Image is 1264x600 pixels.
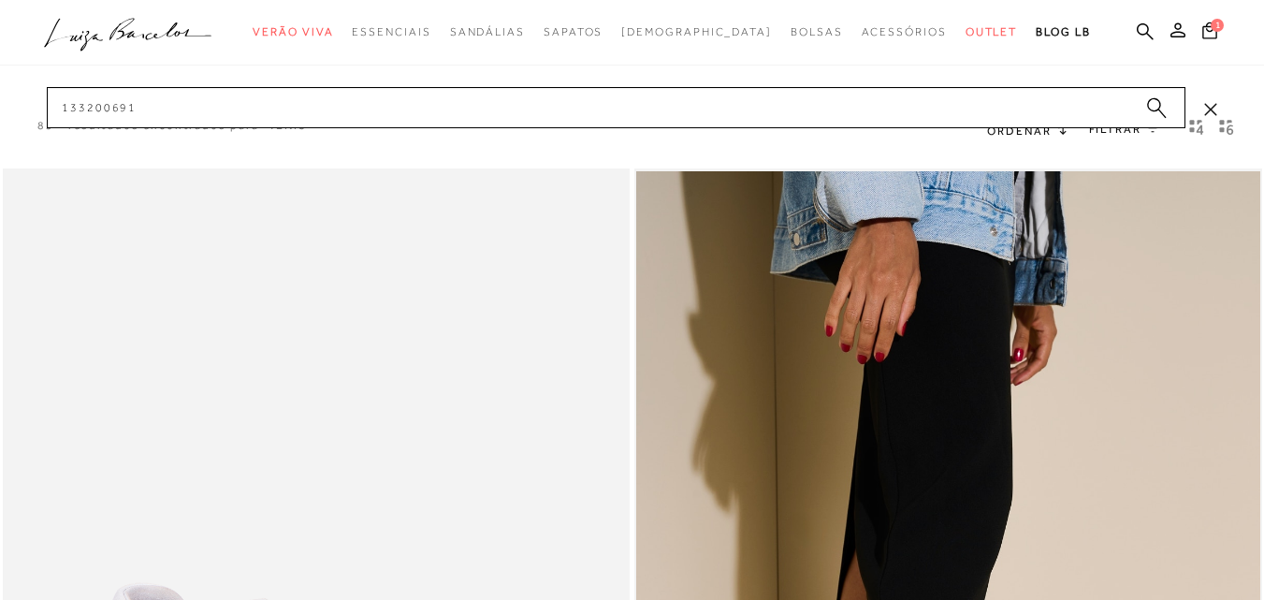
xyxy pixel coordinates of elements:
[1036,15,1090,50] a: BLOG LB
[1184,118,1210,142] button: Mostrar 4 produtos por linha
[37,118,54,134] p: 85
[621,15,772,50] a: noSubCategoriesText
[1197,21,1223,46] button: 1
[987,124,1051,138] span: Ordenar
[450,25,525,38] span: Sandálias
[1089,122,1141,138] span: FILTRAR
[791,15,843,50] a: categoryNavScreenReaderText
[862,15,947,50] a: categoryNavScreenReaderText
[862,25,947,38] span: Acessórios
[253,15,333,50] a: categoryNavScreenReaderText
[352,15,430,50] a: categoryNavScreenReaderText
[1036,25,1090,38] span: BLOG LB
[1211,19,1224,32] span: 1
[253,25,333,38] span: Verão Viva
[47,87,1185,128] input: Buscar.
[544,15,603,50] a: categoryNavScreenReaderText
[1213,118,1240,142] button: gridText6Desc
[966,15,1018,50] a: categoryNavScreenReaderText
[544,25,603,38] span: Sapatos
[966,25,1018,38] span: Outlet
[450,15,525,50] a: categoryNavScreenReaderText
[621,25,772,38] span: [DEMOGRAPHIC_DATA]
[791,25,843,38] span: Bolsas
[352,25,430,38] span: Essenciais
